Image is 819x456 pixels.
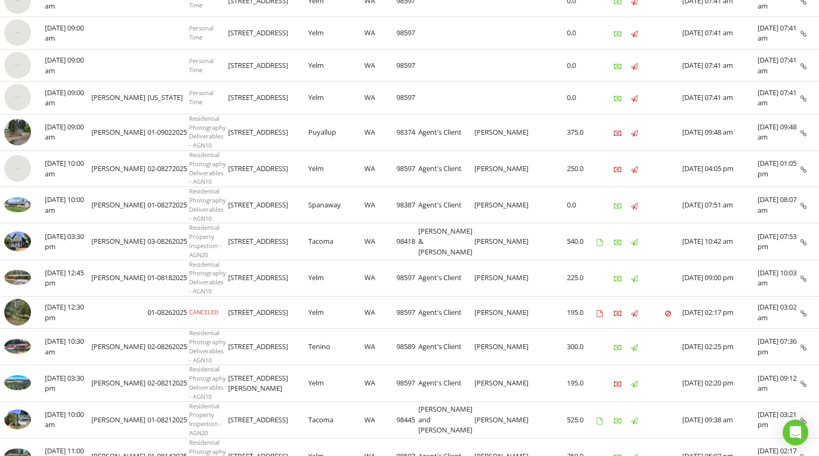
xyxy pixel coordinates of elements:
td: [DATE] 09:48 am [682,114,758,150]
img: 9324290%2Fcover_photos%2Fif6sHpbKDO0SodOFJyn4%2Fsmall.jpeg [4,375,31,390]
td: WA [364,260,396,296]
td: WA [364,296,396,329]
td: [DATE] 07:41 am [682,17,758,50]
td: Spanaway [308,187,364,223]
td: Agent's Client [418,114,474,150]
td: [DATE] 09:00 am [45,49,91,82]
td: 300.0 [567,329,597,365]
td: 195.0 [567,365,597,401]
td: [DATE] 10:03 am [758,260,800,296]
img: 9346094%2Fcover_photos%2Fs4DQ6t5ePn34Waz1Ekyb%2Fsmall.jpg [4,231,31,252]
td: [PERSON_NAME] [474,401,531,438]
td: 98597 [396,365,418,401]
td: [STREET_ADDRESS] [228,114,308,150]
td: [DATE] 03:30 pm [45,365,91,401]
td: Puyallup [308,114,364,150]
td: [PERSON_NAME] [91,329,147,365]
td: [PERSON_NAME] [474,296,531,329]
div: Open Intercom Messenger [783,420,808,445]
span: Personal Time [189,89,214,106]
td: [DATE] 12:45 pm [45,260,91,296]
td: [DATE] 09:48 am [758,114,800,150]
td: [PERSON_NAME] [474,114,531,150]
td: [DATE] 07:36 pm [758,329,800,365]
td: 98597 [396,49,418,82]
td: 540.0 [567,223,597,260]
td: 0.0 [567,49,597,82]
td: [DATE] 07:41 am [758,82,800,114]
td: [PERSON_NAME] [474,260,531,296]
td: 01-08272025 [147,187,189,223]
td: [DATE] 10:00 am [45,401,91,438]
td: WA [364,401,396,438]
td: 02-08272025 [147,151,189,187]
td: Agent's Client [418,187,474,223]
td: 01-08262025 [147,296,189,329]
td: [STREET_ADDRESS] [228,329,308,365]
td: Yelm [308,296,364,329]
td: [DATE] 07:41 am [682,49,758,82]
span: Residential Photography Deliverables - AGN10 [189,329,226,364]
span: Residential Property Inspection - AGN20 [189,223,222,258]
img: streetview [4,155,31,182]
td: [PERSON_NAME] [474,151,531,187]
td: 98374 [396,114,418,150]
span: CANCELED [189,308,219,316]
td: 98597 [396,296,418,329]
td: [PERSON_NAME] [91,401,147,438]
td: [DATE] 08:07 am [758,187,800,223]
td: [DATE] 09:38 am [682,401,758,438]
td: [DATE] 10:00 am [45,187,91,223]
td: [STREET_ADDRESS][PERSON_NAME] [228,365,308,401]
img: streetview [4,119,31,145]
td: Tacoma [308,223,364,260]
td: [STREET_ADDRESS] [228,223,308,260]
img: streetview [4,299,31,326]
span: Residential Photography Deliverables - AGN10 [189,187,226,222]
td: [DATE] 10:00 am [45,151,91,187]
td: 98418 [396,223,418,260]
td: [DATE] 07:51 am [682,187,758,223]
td: 01-08182025 [147,260,189,296]
td: WA [364,114,396,150]
td: [PERSON_NAME] [91,223,147,260]
td: Yelm [308,365,364,401]
td: [US_STATE] [147,82,189,114]
span: Residential Photography Deliverables - AGN10 [189,114,226,149]
td: 250.0 [567,151,597,187]
td: [STREET_ADDRESS] [228,17,308,50]
td: 195.0 [567,296,597,329]
td: [DATE] 09:00 am [45,114,91,150]
td: [DATE] 07:41 am [682,82,758,114]
td: 03-08262025 [147,223,189,260]
td: [PERSON_NAME] and [PERSON_NAME] [418,401,474,438]
td: 02-08212025 [147,365,189,401]
td: WA [364,329,396,365]
td: Tenino [308,329,364,365]
td: [DATE] 03:21 pm [758,401,800,438]
td: 375.0 [567,114,597,150]
img: 9309235%2Fcover_photos%2FimBVpzJenw57LK6zQ4Id%2Fsmall.jpg [4,409,31,430]
td: [DATE] 01:05 pm [758,151,800,187]
td: [DATE] 09:00 pm [682,260,758,296]
td: Agent's Client [418,329,474,365]
img: streetview [4,52,31,79]
td: [PERSON_NAME] [91,260,147,296]
td: 98445 [396,401,418,438]
td: [DATE] 07:53 pm [758,223,800,260]
td: Agent's Client [418,365,474,401]
span: Personal Time [189,24,214,41]
td: [PERSON_NAME] [91,114,147,150]
td: [STREET_ADDRESS] [228,82,308,114]
td: [PERSON_NAME] [91,82,147,114]
td: Yelm [308,260,364,296]
td: [DATE] 09:00 am [45,17,91,50]
td: [DATE] 02:20 pm [682,365,758,401]
td: Agent's Client [418,151,474,187]
td: [PERSON_NAME] [91,151,147,187]
td: Yelm [308,151,364,187]
td: WA [364,49,396,82]
img: 9352994%2Fcover_photos%2FYKHQBSSqxaU8hL2344i3%2Fsmall.jpeg [4,197,31,212]
td: 225.0 [567,260,597,296]
td: [STREET_ADDRESS] [228,296,308,329]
